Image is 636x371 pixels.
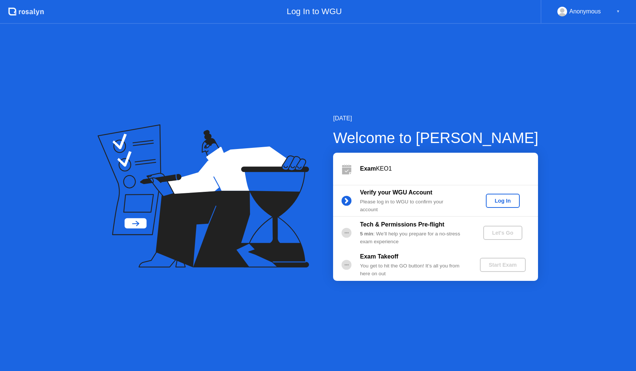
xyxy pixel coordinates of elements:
div: ▼ [616,7,620,16]
div: Log In [489,198,517,204]
button: Start Exam [480,258,526,272]
div: Start Exam [483,262,523,268]
b: 5 min [360,231,373,237]
div: : We’ll help you prepare for a no-stress exam experience [360,230,467,245]
div: Anonymous [569,7,601,16]
div: You get to hit the GO button! It’s all you from here on out [360,262,467,278]
b: Exam [360,165,376,172]
b: Tech & Permissions Pre-flight [360,221,444,228]
div: Welcome to [PERSON_NAME] [333,127,538,149]
b: Verify your WGU Account [360,189,432,196]
button: Let's Go [483,226,522,240]
div: Let's Go [486,230,519,236]
b: Exam Takeoff [360,253,398,260]
div: Please log in to WGU to confirm your account [360,198,467,213]
div: [DATE] [333,114,538,123]
div: KEO1 [360,164,538,173]
button: Log In [486,194,520,208]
